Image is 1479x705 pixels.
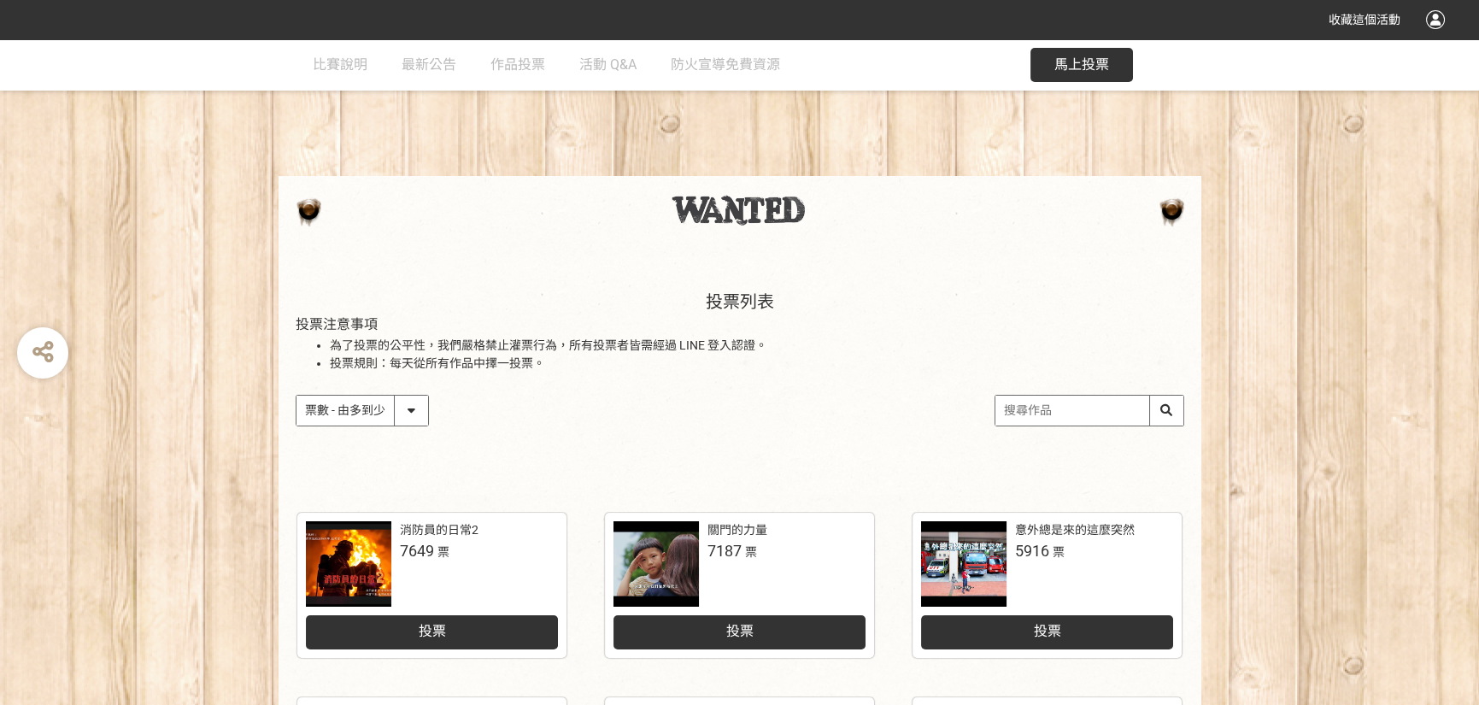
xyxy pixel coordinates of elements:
span: 5916 [1015,542,1049,560]
span: 最新公告 [402,56,456,73]
span: 投票 [725,623,753,639]
span: 7649 [400,542,434,560]
a: 活動 Q&A [579,39,637,91]
span: 比賽說明 [313,56,367,73]
span: 投票注意事項 [296,316,378,332]
div: 意外總是來的這麼突然 [1015,521,1135,539]
span: 防火宣導免費資源 [671,56,780,73]
a: 最新公告 [402,39,456,91]
a: 關門的力量7187票投票 [605,513,874,658]
span: 投票 [418,623,445,639]
li: 為了投票的公平性，我們嚴格禁止灌票行為，所有投票者皆需經過 LINE 登入認證。 [330,337,1184,355]
span: 馬上投票 [1054,56,1109,73]
a: 意外總是來的這麼突然5916票投票 [913,513,1182,658]
li: 投票規則：每天從所有作品中擇一投票。 [330,355,1184,373]
div: 關門的力量 [707,521,767,539]
button: 馬上投票 [1030,48,1133,82]
a: 消防員的日常27649票投票 [297,513,566,658]
span: 活動 Q&A [579,56,637,73]
div: 消防員的日常2 [400,521,478,539]
select: Sorting [296,396,428,426]
span: 7187 [707,542,742,560]
span: 票 [437,545,449,559]
input: 搜尋作品 [995,396,1183,426]
a: 防火宣導免費資源 [671,39,780,91]
span: 票 [745,545,757,559]
span: 作品投票 [490,56,545,73]
a: 比賽說明 [313,39,367,91]
span: 收藏這個活動 [1329,13,1400,26]
h2: 投票列表 [296,291,1184,312]
span: 票 [1053,545,1065,559]
span: 投票 [1033,623,1060,639]
a: 作品投票 [490,39,545,91]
